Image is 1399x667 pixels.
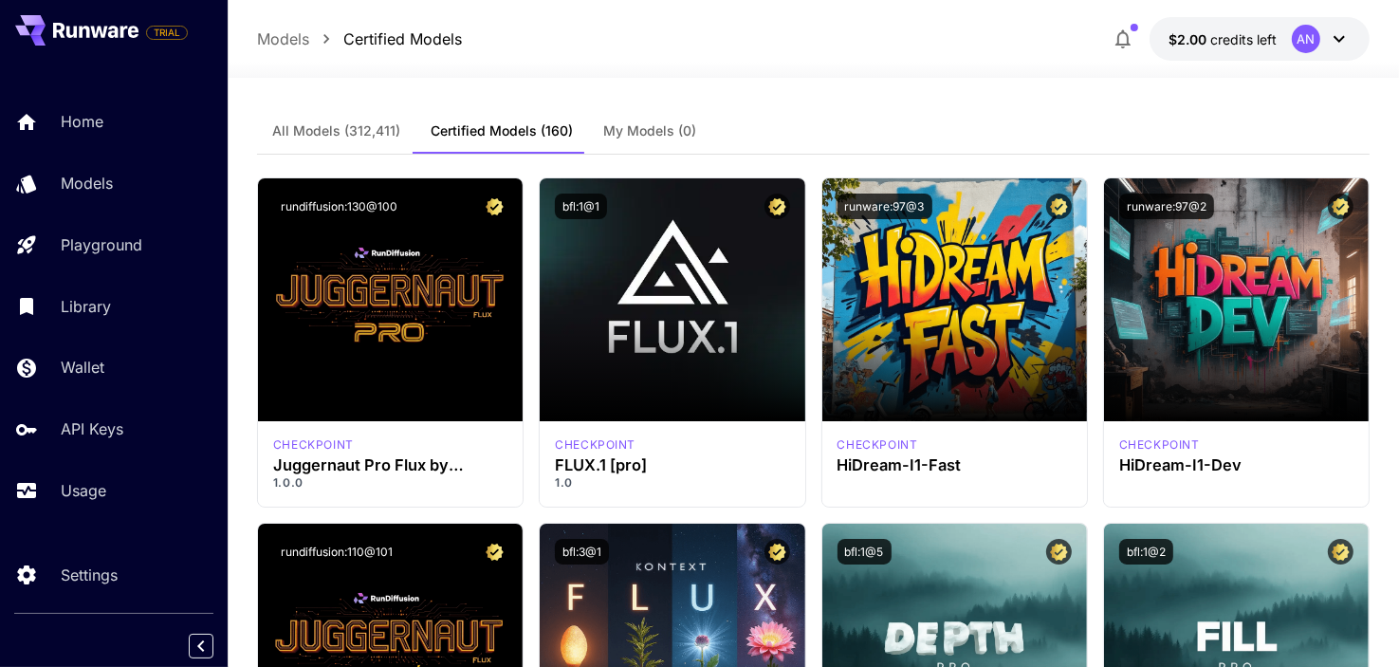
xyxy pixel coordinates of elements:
div: $2.00 [1169,29,1277,49]
div: Collapse sidebar [203,629,228,663]
button: bfl:1@2 [1119,539,1173,565]
button: rundiffusion:130@100 [273,194,405,219]
p: Library [61,295,111,318]
p: Playground [61,233,142,256]
div: FLUX.1 D [273,436,354,454]
p: checkpoint [1119,436,1200,454]
button: bfl:1@1 [555,194,607,219]
p: Wallet [61,356,104,379]
a: Models [257,28,309,50]
div: fluxpro [555,436,635,454]
button: Certified Model – Vetted for best performance and includes a commercial license. [482,539,507,565]
div: HiDream Fast [838,436,918,454]
button: bfl:1@5 [838,539,892,565]
span: Certified Models (160) [431,122,573,139]
h3: Juggernaut Pro Flux by RunDiffusion [273,456,507,474]
span: Add your payment card to enable full platform functionality. [146,21,188,44]
a: Certified Models [343,28,462,50]
button: $2.00AN [1150,17,1370,61]
button: Certified Model – Vetted for best performance and includes a commercial license. [1046,194,1072,219]
h3: HiDream-I1-Fast [838,456,1072,474]
button: Collapse sidebar [189,634,213,658]
p: API Keys [61,417,123,440]
button: runware:97@3 [838,194,932,219]
p: Home [61,110,103,133]
p: Models [61,172,113,195]
button: Certified Model – Vetted for best performance and includes a commercial license. [1328,194,1353,219]
p: Settings [61,564,118,586]
button: runware:97@2 [1119,194,1214,219]
button: Certified Model – Vetted for best performance and includes a commercial license. [482,194,507,219]
button: rundiffusion:110@101 [273,539,400,565]
p: 1.0 [555,474,789,491]
button: Certified Model – Vetted for best performance and includes a commercial license. [1046,539,1072,565]
p: 1.0.0 [273,474,507,491]
button: Certified Model – Vetted for best performance and includes a commercial license. [1328,539,1353,565]
button: Certified Model – Vetted for best performance and includes a commercial license. [764,194,790,219]
span: credits left [1210,31,1277,47]
h3: FLUX.1 [pro] [555,456,789,474]
span: TRIAL [147,26,187,40]
button: bfl:3@1 [555,539,609,565]
p: checkpoint [838,436,918,454]
h3: HiDream-I1-Dev [1119,456,1353,474]
span: All Models (312,411) [272,122,400,139]
div: AN [1292,25,1320,53]
p: checkpoint [555,436,635,454]
span: My Models (0) [603,122,696,139]
p: Usage [61,479,106,502]
button: Certified Model – Vetted for best performance and includes a commercial license. [764,539,790,565]
span: $2.00 [1169,31,1210,47]
div: HiDream Dev [1119,436,1200,454]
nav: breadcrumb [257,28,462,50]
p: checkpoint [273,436,354,454]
